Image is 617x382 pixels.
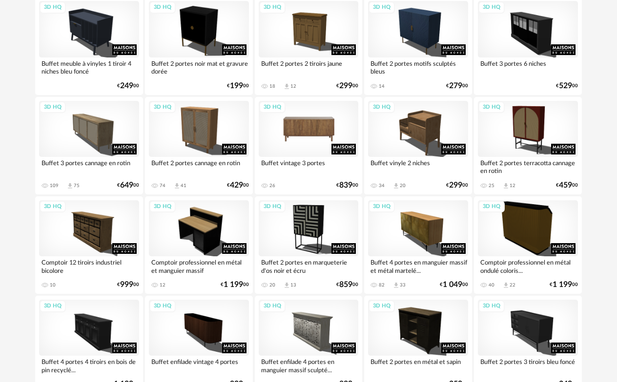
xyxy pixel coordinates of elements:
div: Buffet 2 portes 3 tiroirs bleu foncé [478,356,578,375]
div: € 00 [227,182,249,189]
div: 14 [379,83,385,89]
a: 3D HQ Buffet 3 portes cannage en rotin 109 Download icon 75 €64900 [35,97,143,194]
span: 459 [559,182,572,189]
div: 3D HQ [149,201,176,213]
div: 3D HQ [40,300,66,312]
div: 18 [269,83,275,89]
div: 3D HQ [40,1,66,14]
a: 3D HQ Buffet 2 portes en marqueterie d'os noir et écru 20 Download icon 13 €85900 [255,196,363,294]
div: € 00 [227,83,249,89]
a: 3D HQ Buffet 2 portes cannage en rotin 74 Download icon 41 €42900 [145,97,253,194]
span: Download icon [283,282,290,289]
div: 34 [379,183,385,189]
div: 3D HQ [40,101,66,114]
div: 3D HQ [478,300,505,312]
div: € 00 [117,182,139,189]
div: € 00 [550,282,578,288]
span: 199 [230,83,243,89]
span: Download icon [283,83,290,90]
div: Buffet meuble à vinyles 1 tiroir 4 niches bleu foncé [39,57,139,77]
span: Download icon [392,282,400,289]
div: 13 [290,282,296,288]
div: 3D HQ [259,1,286,14]
div: Buffet 2 portes en marqueterie d'os noir et écru [259,256,359,276]
span: 1 049 [443,282,462,288]
div: Buffet enfilade vintage 4 portes [149,356,249,375]
div: € 00 [556,83,578,89]
div: € 00 [556,182,578,189]
span: 839 [339,182,352,189]
div: Comptoir 12 tiroirs industriel bicolore [39,256,139,276]
div: 3D HQ [369,201,395,213]
div: Buffet 2 portes motifs sculptés bleus [368,57,468,77]
div: 26 [269,183,275,189]
div: Buffet 2 portes cannage en rotin [149,157,249,176]
div: 3D HQ [259,201,286,213]
div: Buffet 2 portes terracotta cannage en rotin [478,157,578,176]
div: Buffet vinyle 2 niches [368,157,468,176]
div: Buffet 2 portes 2 tiroirs jaune [259,57,359,77]
div: 12 [160,282,165,288]
span: 299 [339,83,352,89]
span: 529 [559,83,572,89]
div: 41 [181,183,186,189]
a: 3D HQ Buffet vinyle 2 niches 34 Download icon 20 €29900 [364,97,472,194]
span: 279 [449,83,462,89]
div: Buffet vintage 3 portes [259,157,359,176]
div: 20 [400,183,406,189]
span: Download icon [66,182,74,190]
span: 999 [120,282,133,288]
div: € 00 [440,282,468,288]
div: 75 [74,183,80,189]
div: 3D HQ [478,1,505,14]
span: Download icon [392,182,400,190]
div: 33 [400,282,406,288]
div: Buffet 4 portes 4 tiroirs en bois de pin recyclé... [39,356,139,375]
div: € 00 [336,83,358,89]
a: 3D HQ Buffet vintage 3 portes 26 €83900 [255,97,363,194]
span: 299 [449,182,462,189]
div: 12 [290,83,296,89]
span: 649 [120,182,133,189]
div: 3D HQ [478,101,505,114]
div: € 00 [336,182,358,189]
span: Download icon [173,182,181,190]
div: 3D HQ [149,1,176,14]
div: 3D HQ [369,1,395,14]
a: 3D HQ Buffet 4 portes en manguier massif et métal martelé... 82 Download icon 33 €1 04900 [364,196,472,294]
div: 3D HQ [149,101,176,114]
div: Buffet 3 portes cannage en rotin [39,157,139,176]
div: 74 [160,183,165,189]
span: 429 [230,182,243,189]
span: Download icon [502,182,510,190]
div: € 00 [117,83,139,89]
span: 859 [339,282,352,288]
div: Buffet enfilade 4 portes en manguier massif sculpté... [259,356,359,375]
div: 40 [489,282,494,288]
div: 12 [510,183,515,189]
a: 3D HQ Buffet 2 portes terracotta cannage en rotin 25 Download icon 12 €45900 [474,97,582,194]
a: 3D HQ Comptoir professionnel en métal ondulé coloris... 40 Download icon 22 €1 19900 [474,196,582,294]
div: 3D HQ [259,300,286,312]
div: 3D HQ [369,101,395,114]
span: 1 199 [553,282,572,288]
a: 3D HQ Comptoir 12 tiroirs industriel bicolore 10 €99900 [35,196,143,294]
div: Buffet 2 portes en métal et sapin [368,356,468,375]
div: € 00 [336,282,358,288]
span: 249 [120,83,133,89]
span: 1 199 [224,282,243,288]
div: 22 [510,282,515,288]
div: 109 [50,183,59,189]
div: 82 [379,282,385,288]
div: 10 [50,282,56,288]
div: Comptoir professionnel en métal et manguier massif [149,256,249,276]
div: 20 [269,282,275,288]
div: Buffet 2 portes noir mat et gravure dorée [149,57,249,77]
div: 3D HQ [259,101,286,114]
div: € 00 [221,282,249,288]
div: € 00 [446,83,468,89]
a: 3D HQ Comptoir professionnel en métal et manguier massif 12 €1 19900 [145,196,253,294]
div: 3D HQ [40,201,66,213]
div: Buffet 4 portes en manguier massif et métal martelé... [368,256,468,276]
div: € 00 [446,182,468,189]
